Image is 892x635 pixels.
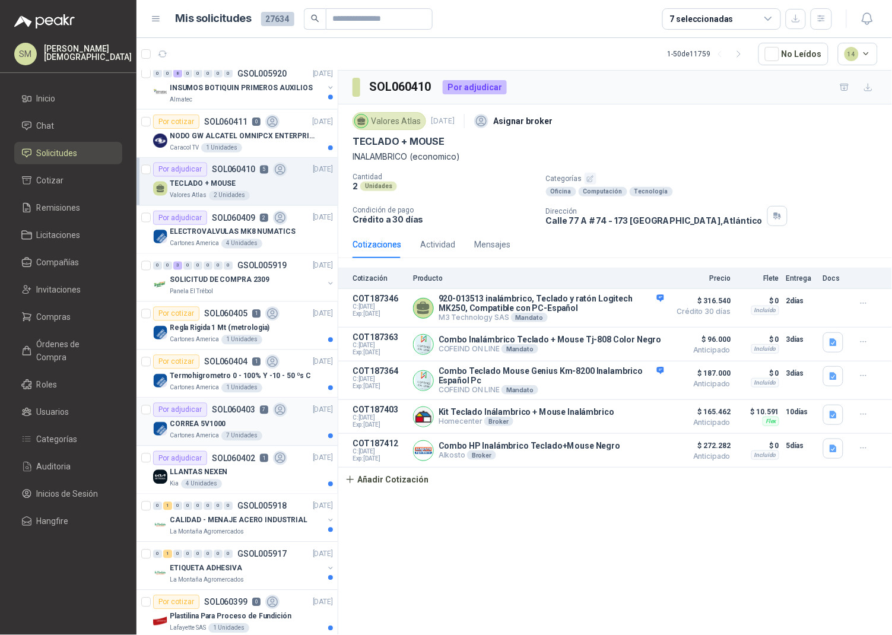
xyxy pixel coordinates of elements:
img: Company Logo [153,614,167,628]
p: COT187403 [353,405,406,414]
div: 0 [183,262,192,270]
span: Invitaciones [37,283,81,296]
div: Cotizaciones [353,238,401,251]
p: [DATE] [313,212,333,224]
p: [PERSON_NAME] [DEMOGRAPHIC_DATA] [44,45,132,61]
div: 0 [183,502,192,510]
span: Exp: [DATE] [353,455,406,462]
a: Licitaciones [14,224,122,246]
p: Dirección [546,207,763,215]
p: 2 días [786,294,816,308]
div: Por adjudicar [153,403,207,417]
a: Por cotizarSOL0604051[DATE] Company LogoRegla Rigida 1 Mt (metrologia)Cartones America1 Unidades [137,302,338,350]
p: Alkosto [439,450,620,460]
a: Compañías [14,251,122,274]
div: 0 [204,550,212,558]
p: 1 [252,310,261,318]
div: 0 [153,69,162,78]
p: SOLICITUD DE COMPRA 2309 [170,275,269,286]
div: 1 Unidades [221,383,262,393]
div: 0 [224,69,233,78]
span: Remisiones [37,201,81,214]
a: Remisiones [14,196,122,219]
p: GSOL005918 [237,502,287,510]
span: 27634 [261,12,294,26]
p: ELECTROVALVULAS MK8 NUMATICS [170,227,296,238]
p: Cotización [353,274,406,282]
a: Por adjudicarSOL0604021[DATE] Company LogoLLANTAS NEXENKia4 Unidades [137,446,338,494]
p: COT187412 [353,439,406,448]
img: Company Logo [153,85,167,100]
div: 0 [153,262,162,270]
div: Por cotizar [153,595,199,609]
img: Company Logo [153,326,167,340]
a: Inicios de Sesión [14,482,122,505]
div: Por adjudicar [153,211,207,225]
p: Combo Teclado Mouse Genius Km-8200 Inalambrico Español Pc [439,366,664,385]
div: 0 [193,262,202,270]
div: 3 [173,262,182,270]
div: Por adjudicar [153,163,207,177]
div: 0 [193,69,202,78]
p: GSOL005917 [237,550,287,558]
div: 0 [153,550,162,558]
div: 0 [204,502,212,510]
span: Exp: [DATE] [353,310,406,317]
p: SOL060409 [212,214,255,222]
a: Por cotizarSOL0604110[DATE] Company LogoNODO GW ALCATEL OMNIPCX ENTERPRISE SIPCaracol TV1 Unidades [137,110,338,158]
p: Docs [823,274,847,282]
p: 5 días [786,439,816,453]
div: Actividad [420,238,455,251]
span: Exp: [DATE] [353,349,406,356]
span: Anticipado [671,380,731,388]
span: Compras [37,310,71,323]
span: Anticipado [671,419,731,426]
p: Cartones America [170,431,219,441]
p: [DATE] [431,116,455,127]
div: 1 Unidades [221,335,262,345]
img: Company Logo [153,422,167,436]
a: Por adjudicarSOL0604037[DATE] Company LogoCORREA 5V1000Cartones America7 Unidades [137,398,338,446]
p: SOL060410 [212,166,255,174]
div: 0 [163,69,172,78]
p: Kit Teclado Inálambrico + Mouse Inalámbrico [439,407,614,417]
p: 7 [260,406,268,414]
span: C: [DATE] [353,342,406,349]
a: Roles [14,373,122,396]
span: Categorías [37,433,78,446]
p: M3 Technology SAS [439,313,664,322]
span: Usuarios [37,405,69,418]
p: Entrega [786,274,816,282]
span: $ 96.000 [671,332,731,347]
p: NODO GW ALCATEL OMNIPCX ENTERPRISE SIP [170,131,318,142]
a: Usuarios [14,401,122,423]
a: Órdenes de Compra [14,333,122,369]
span: C: [DATE] [353,414,406,421]
p: [DATE] [313,453,333,464]
div: 4 Unidades [181,480,222,489]
p: COFEIND ON LINE [439,344,662,354]
div: 0 [224,262,233,270]
p: Panela El Trébol [170,287,213,297]
p: Condición de pago [353,206,537,214]
p: Lafayette SAS [170,624,206,633]
img: Company Logo [153,134,167,148]
span: Compañías [37,256,80,269]
span: Hangfire [37,515,69,528]
p: LLANTAS NEXEN [170,467,227,478]
p: Caracol TV [170,143,199,153]
p: ETIQUETA ADHESIVA [170,563,242,574]
p: 5 [260,166,268,174]
p: Precio [671,274,731,282]
p: 0 [252,598,261,607]
p: Combo Inalámbrico Teclado + Mouse Tj-808 Color Negro [439,335,662,344]
img: Company Logo [153,230,167,244]
p: SOL060405 [204,310,247,318]
a: Por adjudicarSOL0604105[DATE] TECLADO + MOUSEValores Atlas2 Unidades [137,158,338,206]
div: Mensajes [474,238,510,251]
div: 0 [214,502,223,510]
a: Chat [14,115,122,137]
span: C: [DATE] [353,448,406,455]
img: Company Logo [414,441,433,461]
p: Flete [738,274,779,282]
